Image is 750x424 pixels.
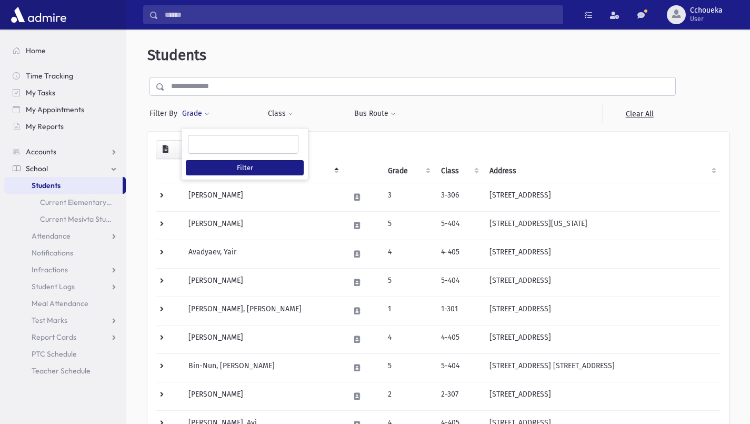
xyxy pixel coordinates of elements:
[32,231,71,241] span: Attendance
[4,312,126,329] a: Test Marks
[26,88,55,97] span: My Tasks
[382,183,435,211] td: 3
[483,353,721,382] td: [STREET_ADDRESS] [STREET_ADDRESS]
[435,382,483,410] td: 2-307
[483,268,721,297] td: [STREET_ADDRESS]
[32,332,76,342] span: Report Cards
[435,297,483,325] td: 1-301
[32,366,91,376] span: Teacher Schedule
[4,346,126,362] a: PTC Schedule
[267,104,294,123] button: Class
[32,299,88,308] span: Meal Attendance
[8,4,69,25] img: AdmirePro
[483,382,721,410] td: [STREET_ADDRESS]
[32,349,77,359] span: PTC Schedule
[382,159,435,183] th: Grade: activate to sort column ascending
[149,108,182,119] span: Filter By
[32,265,68,274] span: Infractions
[435,211,483,240] td: 5-404
[186,160,304,175] button: Filter
[382,325,435,353] td: 4
[182,297,343,325] td: [PERSON_NAME], [PERSON_NAME]
[4,362,126,379] a: Teacher Schedule
[182,325,343,353] td: [PERSON_NAME]
[483,325,721,353] td: [STREET_ADDRESS]
[4,177,123,194] a: Students
[4,194,126,211] a: Current Elementary Students
[483,159,721,183] th: Address: activate to sort column ascending
[483,211,721,240] td: [STREET_ADDRESS][US_STATE]
[4,261,126,278] a: Infractions
[4,211,126,228] a: Current Mesivta Students
[435,353,483,382] td: 5-404
[26,105,84,114] span: My Appointments
[382,382,435,410] td: 2
[483,240,721,268] td: [STREET_ADDRESS]
[690,6,723,15] span: Cchoueka
[26,147,56,156] span: Accounts
[32,248,73,258] span: Notifications
[4,42,126,59] a: Home
[4,278,126,295] a: Student Logs
[4,295,126,312] a: Meal Attendance
[4,244,126,261] a: Notifications
[4,329,126,346] a: Report Cards
[26,164,48,173] span: School
[354,104,396,123] button: Bus Route
[435,268,483,297] td: 5-404
[182,268,343,297] td: [PERSON_NAME]
[435,183,483,211] td: 3-306
[382,240,435,268] td: 4
[32,315,67,325] span: Test Marks
[182,104,210,123] button: Grade
[182,211,343,240] td: [PERSON_NAME]
[483,297,721,325] td: [STREET_ADDRESS]
[4,160,126,177] a: School
[4,101,126,118] a: My Appointments
[156,140,175,159] button: CSV
[4,143,126,160] a: Accounts
[147,46,206,64] span: Students
[483,183,721,211] td: [STREET_ADDRESS]
[603,104,676,123] a: Clear All
[182,382,343,410] td: [PERSON_NAME]
[26,71,73,81] span: Time Tracking
[175,140,196,159] button: Print
[32,181,61,190] span: Students
[4,67,126,84] a: Time Tracking
[382,297,435,325] td: 1
[4,228,126,244] a: Attendance
[382,211,435,240] td: 5
[158,5,563,24] input: Search
[435,325,483,353] td: 4-405
[435,159,483,183] th: Class: activate to sort column ascending
[690,15,723,23] span: User
[382,268,435,297] td: 5
[382,353,435,382] td: 5
[435,240,483,268] td: 4-405
[26,122,64,131] span: My Reports
[32,282,75,291] span: Student Logs
[182,240,343,268] td: Avadyaev, Yair
[26,46,46,55] span: Home
[4,118,126,135] a: My Reports
[182,183,343,211] td: [PERSON_NAME]
[182,353,343,382] td: Bin-Nun, [PERSON_NAME]
[4,84,126,101] a: My Tasks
